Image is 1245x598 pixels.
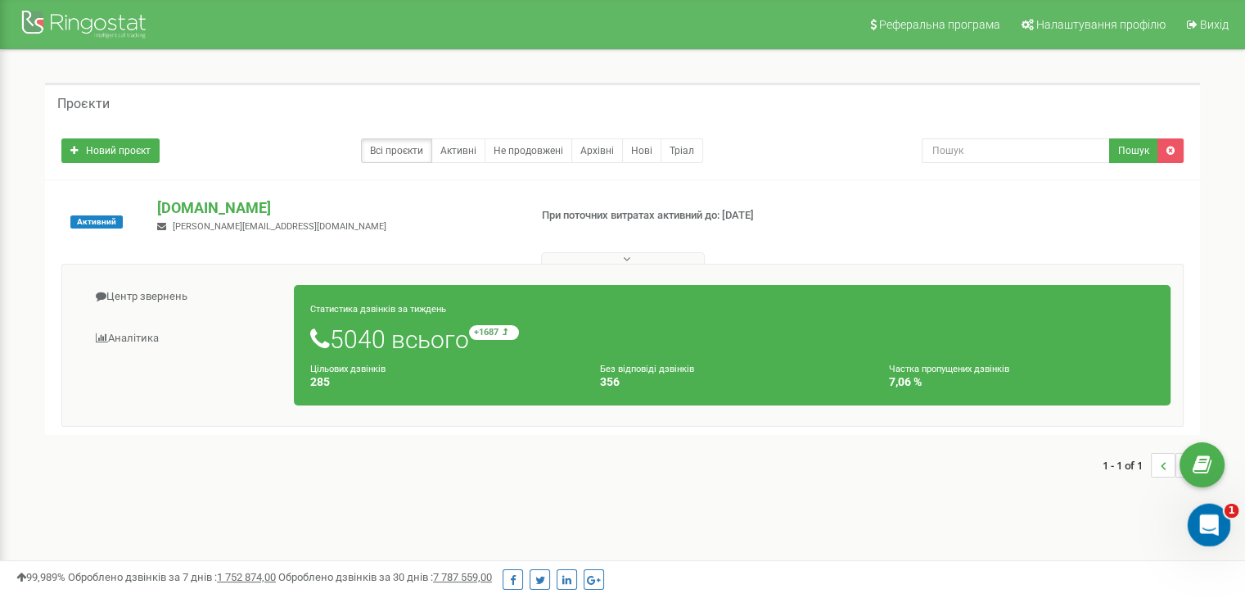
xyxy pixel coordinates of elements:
input: Пошук [922,138,1110,163]
span: Активний [70,215,123,229]
span: 99,989% [16,571,65,583]
h1: 5040 всього [310,325,1154,353]
a: Всі проєкти [361,138,432,163]
span: Оброблено дзвінків за 30 днів : [278,571,492,583]
small: +1687 [469,325,519,340]
small: Статистика дзвінків за тиждень [310,304,446,315]
small: Цільових дзвінків [310,364,386,374]
nav: ... [1103,437,1200,494]
a: Центр звернень [74,277,295,317]
p: При поточних витратах активний до: [DATE] [542,208,804,224]
span: 1 [1225,504,1239,519]
a: Нові [622,138,661,163]
button: Пошук [1109,138,1158,163]
a: Новий проєкт [61,138,160,163]
a: Тріал [661,138,703,163]
u: 1 752 874,00 [217,571,276,583]
span: Вихід [1200,18,1229,31]
iframe: Intercom live chat [1188,504,1231,547]
small: Без відповіді дзвінків [600,364,694,374]
h4: 7,06 % [889,376,1154,388]
a: Не продовжені [485,138,572,163]
small: Частка пропущених дзвінків [889,364,1009,374]
span: Налаштування профілю [1036,18,1166,31]
h4: 356 [600,376,865,388]
a: Архівні [571,138,623,163]
a: Активні [431,138,485,163]
p: [DOMAIN_NAME] [157,197,515,219]
u: 7 787 559,00 [433,571,492,583]
h5: Проєкти [57,97,110,111]
span: [PERSON_NAME][EMAIL_ADDRESS][DOMAIN_NAME] [173,221,386,232]
h4: 285 [310,376,575,388]
a: Аналiтика [74,319,295,359]
span: Оброблено дзвінків за 7 днів : [68,571,276,583]
span: Реферальна програма [879,18,1000,31]
span: 1 - 1 of 1 [1103,453,1151,478]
